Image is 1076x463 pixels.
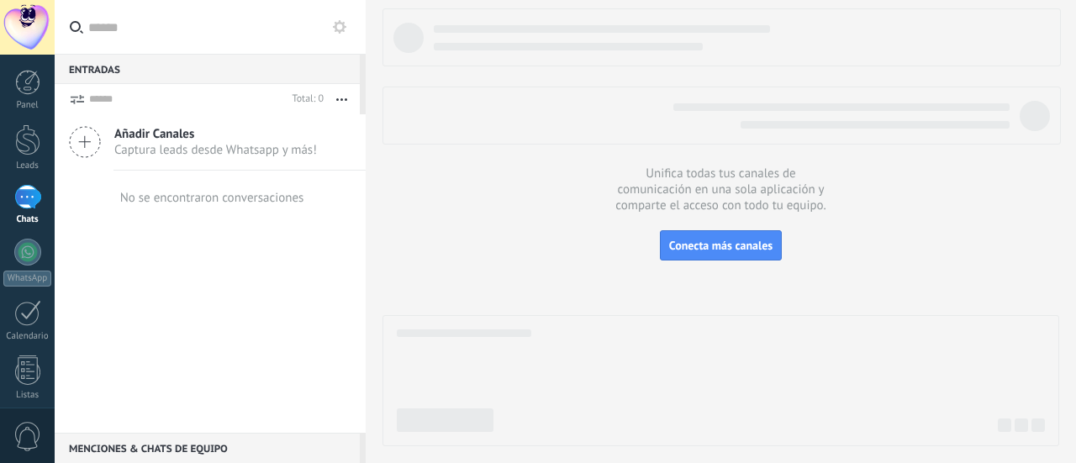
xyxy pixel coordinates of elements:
div: Calendario [3,331,52,342]
div: Total: 0 [286,91,324,108]
span: Captura leads desde Whatsapp y más! [114,142,317,158]
div: Listas [3,390,52,401]
div: WhatsApp [3,271,51,287]
div: Leads [3,160,52,171]
div: No se encontraron conversaciones [120,190,304,206]
div: Entradas [55,54,360,84]
span: Conecta más canales [669,238,773,253]
div: Panel [3,100,52,111]
button: Conecta más canales [660,230,782,260]
div: Menciones & Chats de equipo [55,433,360,463]
span: Añadir Canales [114,126,317,142]
div: Chats [3,214,52,225]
